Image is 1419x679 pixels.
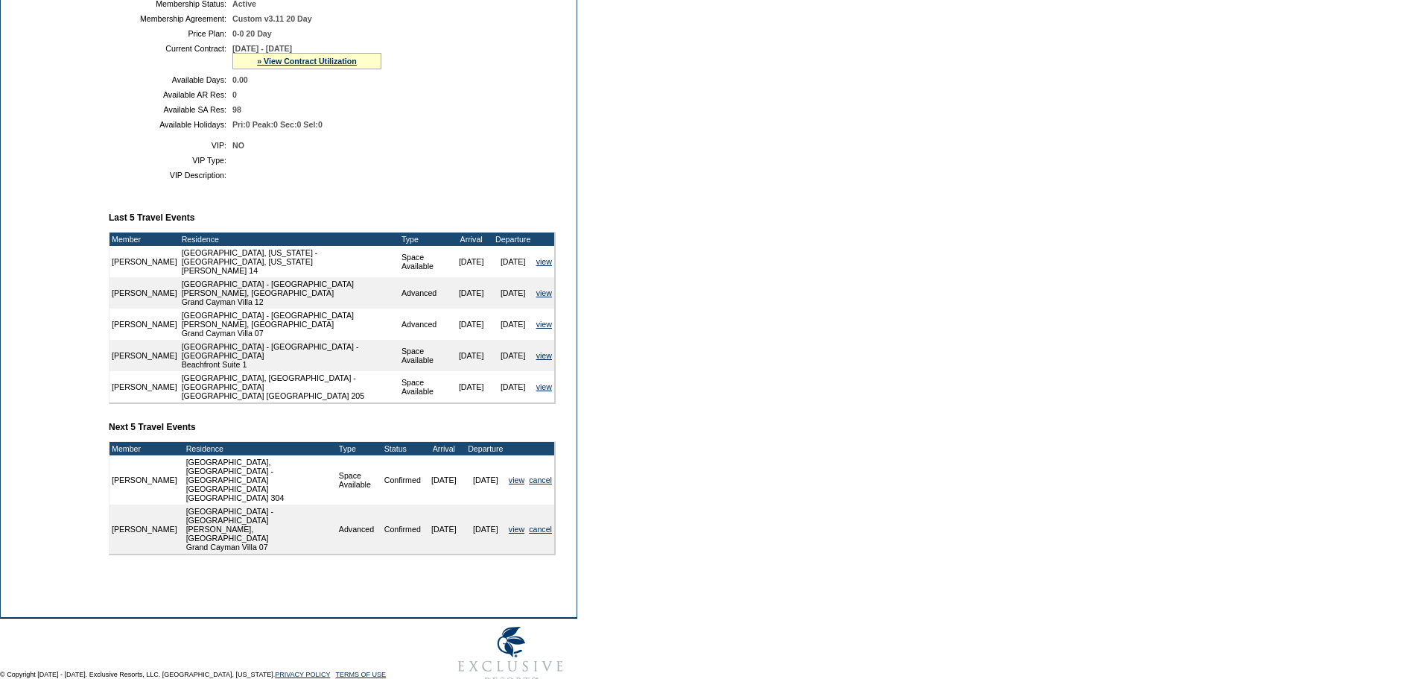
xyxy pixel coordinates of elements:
span: Custom v3.11 20 Day [232,14,312,23]
span: Pri:0 Peak:0 Sec:0 Sel:0 [232,120,323,129]
td: VIP: [115,141,226,150]
span: 98 [232,105,241,114]
td: Member [109,442,180,455]
td: [DATE] [451,371,492,402]
span: 0-0 20 Day [232,29,272,38]
td: Residence [180,233,399,246]
td: [DATE] [451,246,492,277]
td: [GEOGRAPHIC_DATA], [GEOGRAPHIC_DATA] - [GEOGRAPHIC_DATA] [GEOGRAPHIC_DATA] [GEOGRAPHIC_DATA] 205 [180,371,399,402]
td: Available Holidays: [115,120,226,129]
td: Member [109,233,180,246]
span: NO [232,141,244,150]
span: 0 [232,90,237,99]
td: [DATE] [465,455,507,505]
td: Type [337,442,382,455]
td: [PERSON_NAME] [109,505,180,554]
td: [PERSON_NAME] [109,246,180,277]
td: Advanced [337,505,382,554]
b: Next 5 Travel Events [109,422,196,432]
td: Space Available [337,455,382,505]
b: Last 5 Travel Events [109,212,194,223]
td: Available AR Res: [115,90,226,99]
a: TERMS OF USE [336,671,387,678]
a: view [536,257,552,266]
a: view [536,288,552,297]
td: [PERSON_NAME] [109,371,180,402]
td: [GEOGRAPHIC_DATA], [GEOGRAPHIC_DATA] - [GEOGRAPHIC_DATA] [GEOGRAPHIC_DATA] [GEOGRAPHIC_DATA] 304 [184,455,337,505]
a: cancel [529,525,552,534]
td: Membership Agreement: [115,14,226,23]
td: [DATE] [492,371,534,402]
td: [DATE] [492,246,534,277]
a: view [536,382,552,391]
td: [PERSON_NAME] [109,277,180,309]
td: Type [399,233,451,246]
td: Arrival [423,442,465,455]
td: Residence [184,442,337,455]
td: [DATE] [492,277,534,309]
td: Status [382,442,423,455]
td: Price Plan: [115,29,226,38]
td: [DATE] [465,505,507,554]
td: [DATE] [451,340,492,371]
td: [DATE] [451,277,492,309]
a: PRIVACY POLICY [275,671,330,678]
span: [DATE] - [DATE] [232,44,292,53]
td: [DATE] [423,505,465,554]
td: [PERSON_NAME] [109,455,180,505]
td: VIP Description: [115,171,226,180]
td: [GEOGRAPHIC_DATA] - [GEOGRAPHIC_DATA] - [GEOGRAPHIC_DATA] Beachfront Suite 1 [180,340,399,371]
a: view [536,320,552,329]
td: Advanced [399,277,451,309]
td: Available Days: [115,75,226,84]
td: VIP Type: [115,156,226,165]
td: Space Available [399,371,451,402]
td: [GEOGRAPHIC_DATA], [US_STATE] - [GEOGRAPHIC_DATA], [US_STATE] [PERSON_NAME] 14 [180,246,399,277]
a: view [509,525,524,534]
a: view [509,476,524,484]
td: [DATE] [451,309,492,340]
td: Space Available [399,246,451,277]
td: Arrival [451,233,492,246]
span: 0.00 [232,75,248,84]
td: Space Available [399,340,451,371]
a: cancel [529,476,552,484]
a: view [536,351,552,360]
td: [GEOGRAPHIC_DATA] - [GEOGRAPHIC_DATA][PERSON_NAME], [GEOGRAPHIC_DATA] Grand Cayman Villa 12 [180,277,399,309]
td: [DATE] [492,309,534,340]
td: Departure [465,442,507,455]
td: Available SA Res: [115,105,226,114]
td: [GEOGRAPHIC_DATA] - [GEOGRAPHIC_DATA][PERSON_NAME], [GEOGRAPHIC_DATA] Grand Cayman Villa 07 [184,505,337,554]
td: Current Contract: [115,44,226,69]
td: [DATE] [423,455,465,505]
td: Confirmed [382,455,423,505]
td: Departure [492,233,534,246]
td: [PERSON_NAME] [109,309,180,340]
td: [PERSON_NAME] [109,340,180,371]
a: » View Contract Utilization [257,57,357,66]
td: Confirmed [382,505,423,554]
td: [DATE] [492,340,534,371]
td: Advanced [399,309,451,340]
td: [GEOGRAPHIC_DATA] - [GEOGRAPHIC_DATA][PERSON_NAME], [GEOGRAPHIC_DATA] Grand Cayman Villa 07 [180,309,399,340]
